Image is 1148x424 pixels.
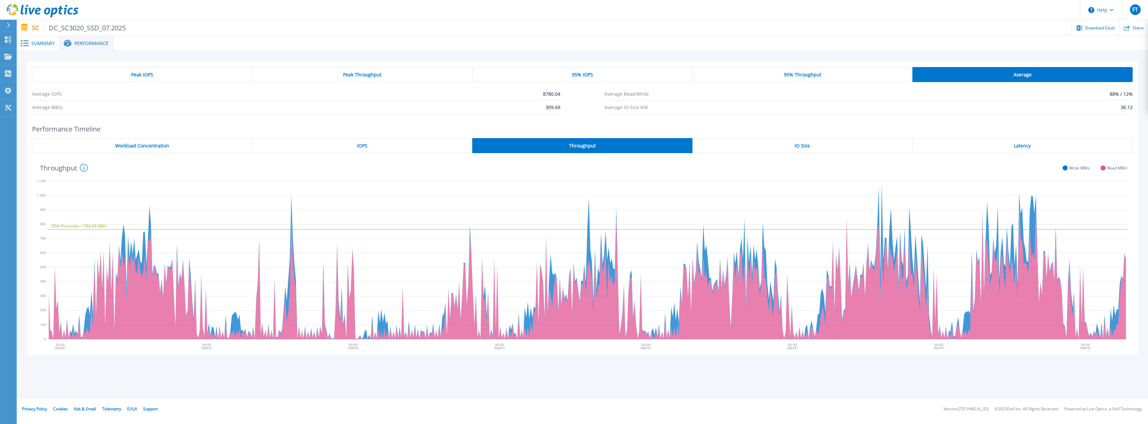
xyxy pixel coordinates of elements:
text: 00:00 [1081,342,1090,347]
text: 700 [40,236,46,241]
text: 00:00 [934,342,943,347]
span: Workload Concentration [115,143,169,148]
text: [DATE] [495,346,505,350]
span: 8780.04 [543,87,560,100]
text: 00:00 [641,342,650,347]
text: 900 [40,207,46,212]
span: Average IOPS [32,87,62,100]
text: 1,000 [37,193,46,197]
span: 88% / 12% [1110,87,1133,100]
a: Cookies [53,406,68,412]
span: Download Excel [1085,26,1115,30]
span: IOPS [357,143,367,148]
h2: Performance Timeline [32,125,1133,133]
span: Latency [1014,143,1031,148]
span: 309.69 [546,101,560,114]
span: Peak IOPS [131,72,153,77]
a: EULA [127,406,137,412]
a: Telemetry [102,406,121,412]
span: Average [1014,72,1032,77]
text: 00:00 [495,342,504,347]
span: DC_SC3020_SSD_07.2025 [44,24,126,32]
span: Read MB/s [1107,165,1127,170]
a: Ads & Email [74,406,96,412]
text: [DATE] [202,346,212,350]
h4: Throughput [40,164,88,172]
text: [DATE] [641,346,651,350]
span: Write MB/s [1069,165,1090,170]
li: Version: [TECHNICAL_ID] [943,407,988,411]
span: FT [1132,7,1138,12]
text: 400 [40,279,46,284]
span: Throughput [569,143,596,148]
text: 00:00 [788,342,797,347]
span: 36.12 [1121,101,1133,114]
span: Peak Throughput [343,72,381,77]
text: 0 [44,337,46,341]
span: Average Read/Write [604,87,649,100]
text: [DATE] [934,346,944,350]
span: Performance [74,41,108,46]
span: IO Size [795,143,810,148]
p: SC [32,24,126,32]
span: 95% Throughput [784,72,821,77]
text: 200 [40,308,46,313]
text: [DATE] [1080,346,1091,350]
text: 500 [40,265,46,269]
text: 100 [40,322,46,327]
text: 1,100 [37,178,46,183]
text: 00:00 [202,342,211,347]
li: Powered by Live Optics, a Dell Technology [1064,407,1142,411]
span: Share [1133,26,1144,30]
a: Support [143,406,158,412]
span: Average IO Size KiB [604,101,648,114]
text: 95th Percentile = 764.43 MB/s [51,223,107,229]
a: Privacy Policy [22,406,47,412]
text: [DATE] [55,346,65,350]
span: 95% IOPS [572,72,593,77]
text: [DATE] [348,346,358,350]
span: Summary [31,41,55,46]
text: 800 [40,222,46,226]
text: 00:00 [349,342,358,347]
text: [DATE] [787,346,798,350]
span: Average MB/s [32,101,63,114]
li: © 2025 Dell Inc. All Rights Reserved [994,407,1058,411]
text: 600 [40,250,46,255]
text: 300 [40,294,46,298]
text: 00:00 [56,342,65,347]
